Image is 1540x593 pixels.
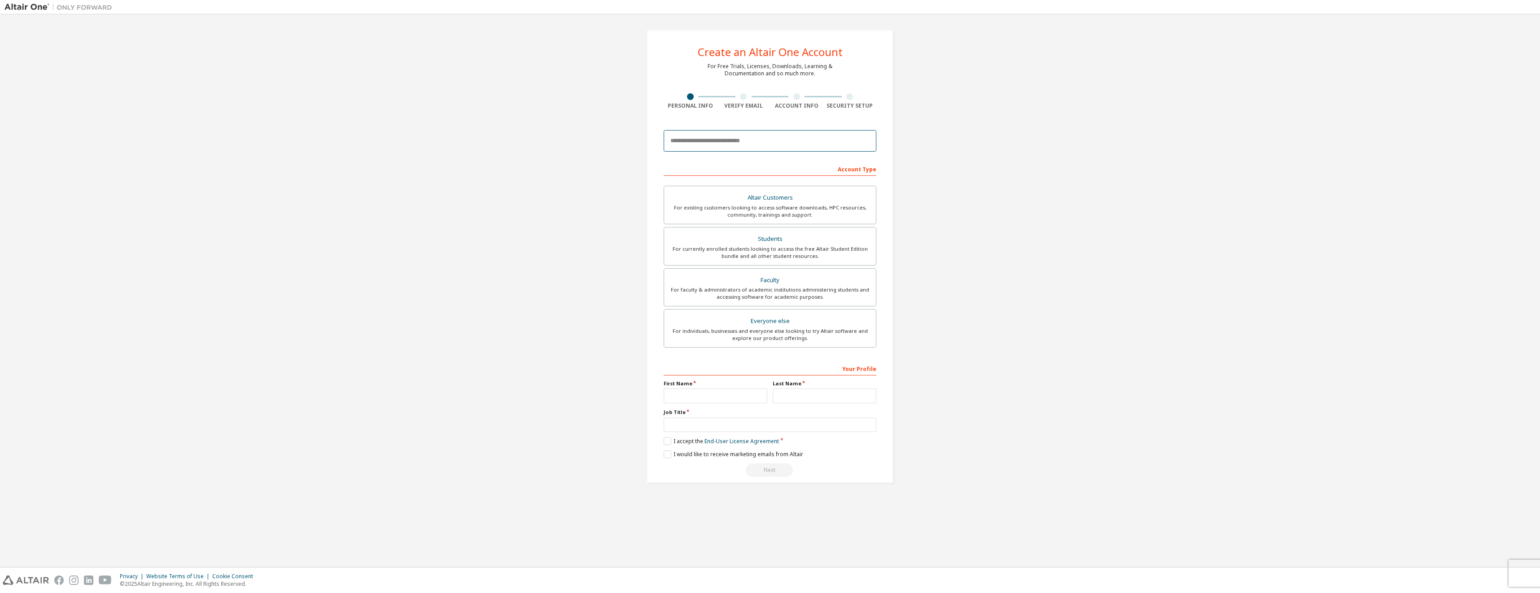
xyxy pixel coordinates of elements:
[69,576,79,585] img: instagram.svg
[773,380,876,387] label: Last Name
[664,463,876,477] div: Read and acccept EULA to continue
[708,63,832,77] div: For Free Trials, Licenses, Downloads, Learning & Documentation and so much more.
[120,580,258,588] p: © 2025 Altair Engineering, Inc. All Rights Reserved.
[664,102,717,109] div: Personal Info
[669,245,871,260] div: For currently enrolled students looking to access the free Altair Student Edition bundle and all ...
[698,47,843,57] div: Create an Altair One Account
[146,573,212,580] div: Website Terms of Use
[770,102,823,109] div: Account Info
[664,361,876,375] div: Your Profile
[54,576,64,585] img: facebook.svg
[4,3,117,12] img: Altair One
[120,573,146,580] div: Privacy
[99,576,112,585] img: youtube.svg
[669,286,871,301] div: For faculty & administrators of academic institutions administering students and accessing softwa...
[717,102,770,109] div: Verify Email
[3,576,49,585] img: altair_logo.svg
[823,102,877,109] div: Security Setup
[212,573,258,580] div: Cookie Consent
[704,437,779,445] a: End-User License Agreement
[669,274,871,287] div: Faculty
[664,161,876,176] div: Account Type
[664,437,779,445] label: I accept the
[669,327,871,342] div: For individuals, businesses and everyone else looking to try Altair software and explore our prod...
[669,192,871,204] div: Altair Customers
[664,380,767,387] label: First Name
[669,204,871,218] div: For existing customers looking to access software downloads, HPC resources, community, trainings ...
[664,409,876,416] label: Job Title
[664,450,803,458] label: I would like to receive marketing emails from Altair
[669,233,871,245] div: Students
[84,576,93,585] img: linkedin.svg
[669,315,871,327] div: Everyone else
